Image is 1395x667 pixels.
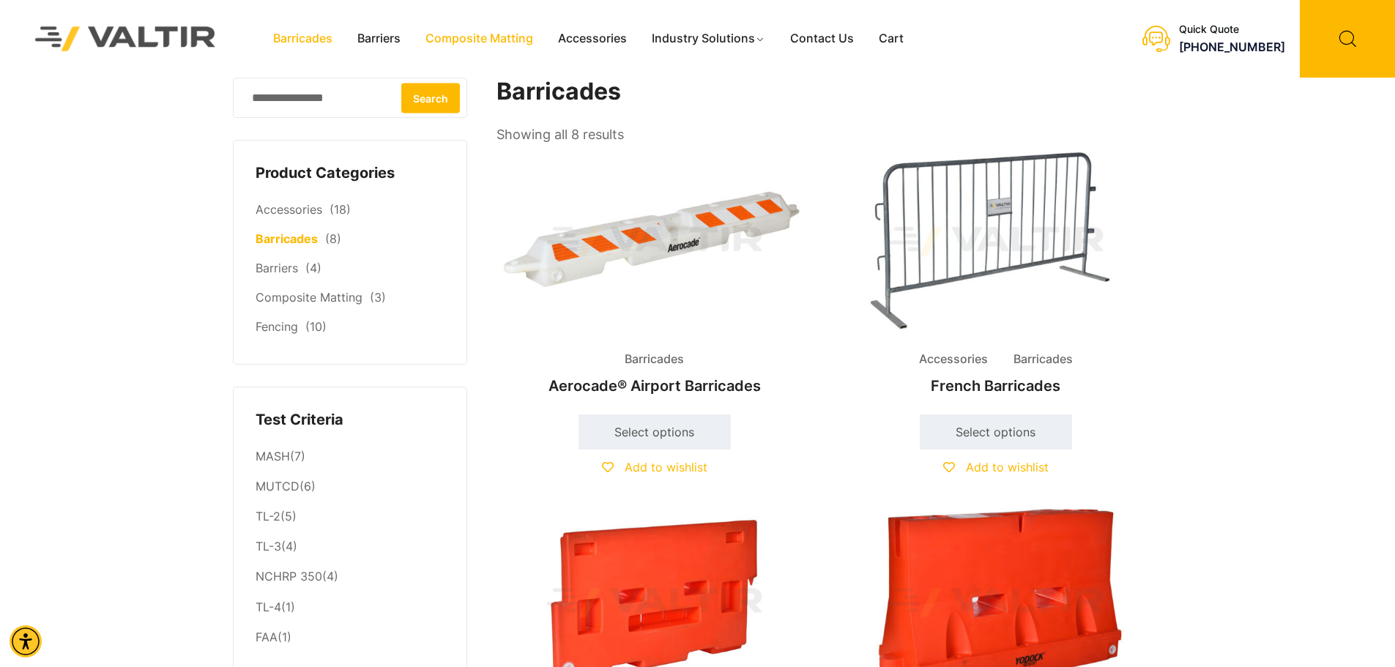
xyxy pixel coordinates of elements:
h2: Aerocade® Airport Barricades [496,370,813,402]
h4: Product Categories [256,163,444,185]
h1: Barricades [496,78,1156,106]
a: TL-2 [256,509,280,523]
a: Industry Solutions [639,28,778,50]
img: Valtir Rentals [16,7,235,70]
li: (6) [256,472,444,502]
a: Composite Matting [256,290,362,305]
li: (1) [256,622,444,649]
span: (10) [305,319,327,334]
h2: French Barricades [838,370,1154,402]
a: BarricadesAerocade® Airport Barricades [496,146,813,402]
span: Barricades [1002,349,1084,370]
a: Barriers [345,28,413,50]
img: Barricades [496,146,813,336]
a: TL-3 [256,539,281,554]
span: (18) [330,202,351,217]
a: TL-4 [256,600,281,614]
span: (3) [370,290,386,305]
li: (7) [256,441,444,472]
li: (1) [256,592,444,622]
a: Barricades [256,231,318,246]
a: MASH [256,449,290,463]
a: Accessories [256,202,322,217]
a: Accessories BarricadesFrench Barricades [838,146,1154,402]
span: Add to wishlist [625,460,707,474]
span: Accessories [908,349,999,370]
button: Search [401,83,460,113]
a: NCHRP 350 [256,569,322,584]
li: (4) [256,532,444,562]
span: (8) [325,231,341,246]
a: Accessories [546,28,639,50]
span: Add to wishlist [966,460,1049,474]
h4: Test Criteria [256,409,444,431]
a: Add to wishlist [602,460,707,474]
span: (4) [305,261,321,275]
a: MUTCD [256,479,300,493]
input: Search for: [233,78,467,118]
a: call (888) 496-3625 [1179,40,1285,54]
a: Select options for “French Barricades” [920,414,1072,450]
li: (4) [256,562,444,592]
a: FAA [256,630,278,644]
div: Accessibility Menu [10,625,42,657]
a: Barriers [256,261,298,275]
li: (5) [256,502,444,532]
a: Composite Matting [413,28,546,50]
a: Fencing [256,319,298,334]
a: Contact Us [778,28,866,50]
span: Barricades [614,349,695,370]
a: Add to wishlist [943,460,1049,474]
a: Barricades [261,28,345,50]
p: Showing all 8 results [496,122,624,147]
div: Quick Quote [1179,23,1285,36]
img: Accessories [838,146,1154,336]
a: Cart [866,28,916,50]
a: Select options for “Aerocade® Airport Barricades” [579,414,731,450]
